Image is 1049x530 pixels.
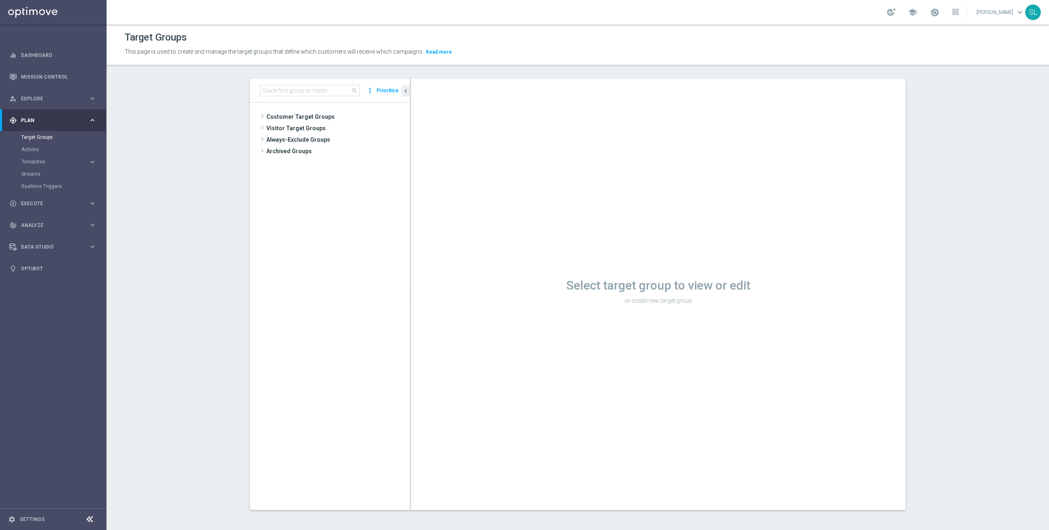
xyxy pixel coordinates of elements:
[20,517,45,522] a: Settings
[21,66,96,88] a: Mission Control
[351,87,358,94] span: search
[375,85,400,96] button: Prioritize
[125,48,424,55] span: This page is used to create and manage the target groups that define which customers will receive...
[9,117,17,124] i: gps_fixed
[21,183,85,190] a: Realtime Triggers
[21,180,106,193] div: Realtime Triggers
[22,159,89,164] div: Templates
[1015,8,1024,17] span: keyboard_arrow_down
[22,159,80,164] span: Templates
[9,258,96,279] div: Optibot
[21,168,106,180] div: Streams
[21,134,85,140] a: Target Groups
[9,200,17,207] i: play_circle_outline
[89,199,96,207] i: keyboard_arrow_right
[21,201,89,206] span: Execute
[21,96,89,101] span: Explore
[89,221,96,229] i: keyboard_arrow_right
[21,143,106,156] div: Actions
[21,258,96,279] a: Optibot
[1025,5,1041,20] div: SL
[21,118,89,123] span: Plan
[9,117,89,124] div: Plan
[366,85,374,96] i: more_vert
[9,74,97,80] button: Mission Control
[89,243,96,251] i: keyboard_arrow_right
[9,222,17,229] i: track_changes
[89,95,96,102] i: keyboard_arrow_right
[9,95,97,102] button: person_search Explore keyboard_arrow_right
[125,32,187,43] h1: Target Groups
[425,48,453,57] button: Read more
[21,223,89,228] span: Analyze
[411,278,906,293] h1: Select target group to view or edit
[9,95,89,102] div: Explore
[260,85,360,96] input: Quick find group or folder
[9,95,17,102] i: person_search
[266,134,410,145] span: Always-Exclude Groups
[266,145,410,157] span: Archived Groups
[976,6,1025,18] a: [PERSON_NAME]keyboard_arrow_down
[9,243,89,251] div: Data Studio
[21,146,85,153] a: Actions
[21,131,106,143] div: Target Groups
[9,52,17,59] i: equalizer
[89,158,96,166] i: keyboard_arrow_right
[9,265,17,272] i: lightbulb
[9,44,96,66] div: Dashboard
[21,171,85,177] a: Streams
[9,200,97,207] button: play_circle_outline Execute keyboard_arrow_right
[266,111,410,122] span: Customer Target Groups
[402,85,410,97] button: chevron_left
[9,244,97,250] button: Data Studio keyboard_arrow_right
[9,222,89,229] div: Analyze
[9,52,97,59] button: equalizer Dashboard
[411,297,906,304] p: or create new target group
[9,222,97,229] button: track_changes Analyze keyboard_arrow_right
[908,8,917,17] span: school
[402,87,410,95] i: chevron_left
[89,116,96,124] i: keyboard_arrow_right
[21,44,96,66] a: Dashboard
[266,122,410,134] span: Visitor Target Groups
[9,265,97,272] button: lightbulb Optibot
[9,117,97,124] button: gps_fixed Plan keyboard_arrow_right
[21,159,97,165] button: Templates keyboard_arrow_right
[9,200,89,207] div: Execute
[9,66,96,88] div: Mission Control
[21,156,106,168] div: Templates
[8,516,16,523] i: settings
[21,245,89,249] span: Data Studio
